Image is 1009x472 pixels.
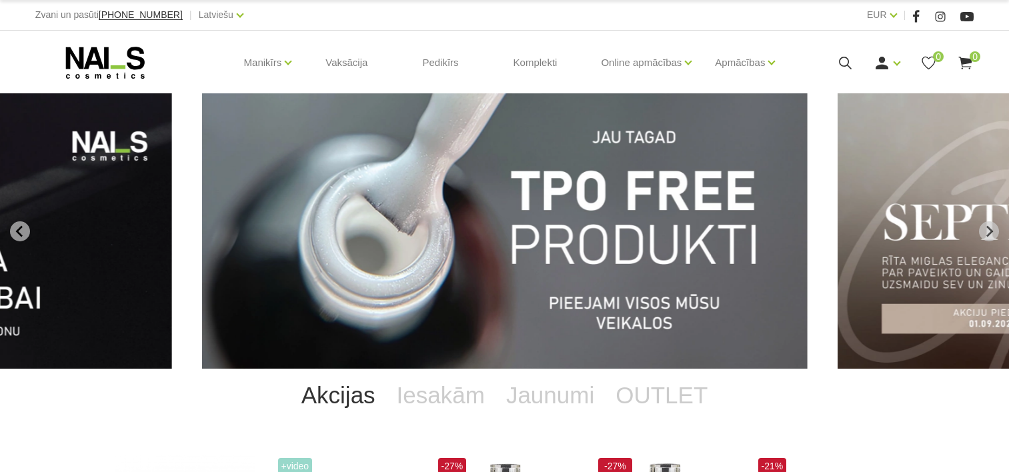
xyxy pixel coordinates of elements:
a: 0 [957,55,974,71]
a: Apmācības [715,36,765,89]
a: Vaksācija [315,31,378,95]
a: [PHONE_NUMBER] [99,10,183,20]
a: Online apmācības [601,36,682,89]
span: 0 [970,51,980,62]
button: Go to last slide [10,221,30,241]
button: Next slide [979,221,999,241]
a: Jaunumi [495,369,605,422]
a: Akcijas [291,369,386,422]
span: [PHONE_NUMBER] [99,9,183,20]
a: Manikīrs [244,36,282,89]
a: OUTLET [605,369,718,422]
a: Latviešu [199,7,233,23]
div: Zvani un pasūti [35,7,183,23]
span: | [189,7,192,23]
span: 0 [933,51,944,62]
a: EUR [867,7,887,23]
a: Iesakām [386,369,495,422]
a: 0 [920,55,937,71]
li: 1 of 11 [202,93,808,369]
a: Pedikīrs [411,31,469,95]
span: | [904,7,906,23]
a: Komplekti [503,31,568,95]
